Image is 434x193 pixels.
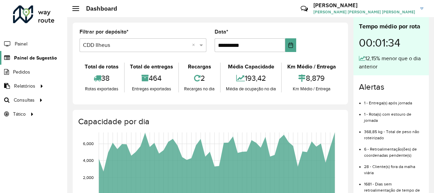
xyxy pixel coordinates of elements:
[285,38,296,52] button: Choose Date
[81,71,122,86] div: 38
[126,63,177,71] div: Total de entregas
[222,71,280,86] div: 193,42
[364,124,423,141] li: 368,85 kg - Total de peso não roteirizado
[78,117,341,127] h4: Capacidade por dia
[83,158,94,163] text: 4,000
[81,86,122,92] div: Rotas exportadas
[359,82,423,92] h4: Alertas
[81,63,122,71] div: Total de rotas
[80,28,129,36] label: Filtrar por depósito
[222,63,280,71] div: Média Capacidade
[222,86,280,92] div: Média de ocupação no dia
[364,141,423,158] li: 6 - Retroalimentação(ões) de coordenadas pendente(s)
[14,82,35,90] span: Relatórios
[13,111,26,118] span: Tático
[181,63,218,71] div: Recargas
[192,41,198,49] span: Clear all
[313,9,415,15] span: [PERSON_NAME] [PERSON_NAME] [PERSON_NAME]
[83,175,94,180] text: 2,000
[126,71,177,86] div: 464
[359,54,423,71] div: 12,15% menor que o dia anterior
[284,63,339,71] div: Km Médio / Entrega
[181,86,218,92] div: Recargas no dia
[364,106,423,124] li: 1 - Rota(s) com estouro de jornada
[359,22,423,31] div: Tempo médio por rota
[284,71,339,86] div: 8,879
[79,5,117,12] h2: Dashboard
[181,71,218,86] div: 2
[364,158,423,176] li: 28 - Cliente(s) fora da malha viária
[364,95,423,106] li: 1 - Entrega(s) após jornada
[14,54,57,62] span: Painel de Sugestão
[13,68,30,76] span: Pedidos
[83,141,94,146] text: 6,000
[215,28,228,36] label: Data
[14,96,35,104] span: Consultas
[15,40,27,48] span: Painel
[313,2,415,9] h3: [PERSON_NAME]
[297,1,312,16] a: Contato Rápido
[126,86,177,92] div: Entregas exportadas
[284,86,339,92] div: Km Médio / Entrega
[359,31,423,54] div: 00:01:34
